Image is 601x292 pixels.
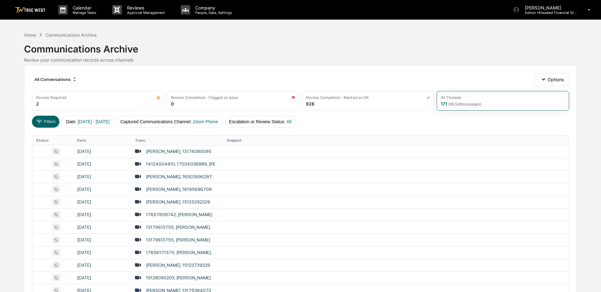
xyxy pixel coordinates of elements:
[73,136,131,145] th: Date
[32,116,59,128] button: Filters
[193,119,218,124] span: Zoom Phone
[78,119,110,124] span: [DATE] - [DATE]
[520,10,579,15] p: Admin • Elevated Financial Group
[46,32,97,38] div: Communications Archive
[225,116,296,128] button: Escalation or Review Status:All
[24,57,577,63] div: Review your communication records across channels
[15,7,46,13] img: logo
[24,32,36,38] div: Home
[535,73,569,86] button: Options
[306,101,314,106] div: 928
[581,271,598,288] iframe: Open customer support
[146,149,211,154] div: [PERSON_NAME], 13174080095
[77,174,127,179] div: [DATE]
[36,95,66,100] div: Review Required
[77,225,127,230] div: [DATE]
[146,275,211,280] div: 15128090203, [PERSON_NAME]
[426,95,430,100] img: icon
[146,263,210,268] div: [PERSON_NAME], 15123739329
[68,5,100,10] p: Calendar
[441,95,461,100] div: All Threads
[32,136,73,145] th: Status
[146,174,212,179] div: [PERSON_NAME], 16502696287
[77,161,127,167] div: [DATE]
[24,38,577,55] div: Communications Archive
[122,5,168,10] p: Reviews
[146,199,210,204] div: [PERSON_NAME], 15125292329
[306,95,369,100] div: Review Completed - Marked as OK
[146,237,210,242] div: 13179613755, [PERSON_NAME]
[122,10,168,15] p: Approval Management
[223,136,569,145] th: Snippet
[116,116,222,128] button: Captured Communications Channel:Zoom Phone
[171,95,238,100] div: Review Completed - Flagged as Issue
[68,10,100,15] p: Manage Tasks
[62,116,114,128] button: Date:[DATE] - [DATE]
[77,263,127,268] div: [DATE]
[520,5,579,10] p: [PERSON_NAME]
[36,101,39,106] div: 2
[146,187,212,192] div: [PERSON_NAME], 16195696709
[291,95,295,100] img: icon
[146,161,219,167] div: 14124004810, 17034036889, [PERSON_NAME], 18137778385
[146,212,212,217] div: 17657609742, [PERSON_NAME]
[77,212,127,217] div: [DATE]
[448,102,481,106] span: ( 69,548 messages)
[287,119,292,124] span: All
[32,74,80,84] div: All Conversations
[77,199,127,204] div: [DATE]
[146,250,219,255] div: 17656171570, [PERSON_NAME], CFP®
[77,250,127,255] div: [DATE]
[77,275,127,280] div: [DATE]
[131,136,223,145] th: Topic
[156,95,161,100] img: icon
[171,101,174,106] div: 0
[146,225,210,230] div: 13179613755, [PERSON_NAME]
[190,10,235,15] p: People, Data, Settings
[441,101,481,106] div: 171
[77,187,127,192] div: [DATE]
[190,5,235,10] p: Company
[77,237,127,242] div: [DATE]
[77,149,127,154] div: [DATE]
